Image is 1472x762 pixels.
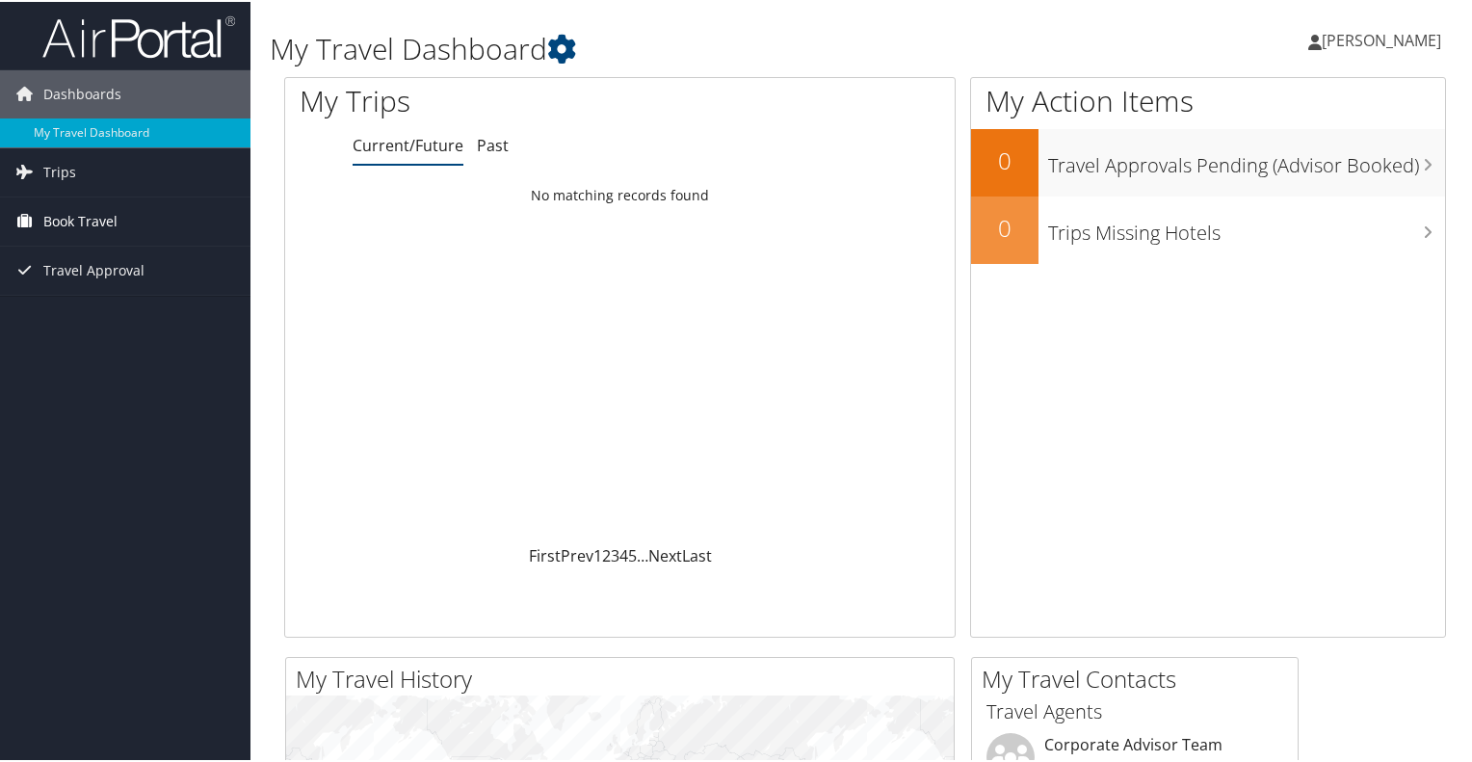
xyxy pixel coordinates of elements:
[682,543,712,565] a: Last
[477,133,509,154] a: Past
[971,79,1445,119] h1: My Action Items
[561,543,593,565] a: Prev
[529,543,561,565] a: First
[593,543,602,565] a: 1
[353,133,463,154] a: Current/Future
[602,543,611,565] a: 2
[296,661,954,694] h2: My Travel History
[637,543,648,565] span: …
[1048,208,1445,245] h3: Trips Missing Hotels
[285,176,955,211] td: No matching records found
[1048,141,1445,177] h3: Travel Approvals Pending (Advisor Booked)
[43,245,145,293] span: Travel Approval
[270,27,1064,67] h1: My Travel Dashboard
[971,143,1038,175] h2: 0
[300,79,662,119] h1: My Trips
[648,543,682,565] a: Next
[43,146,76,195] span: Trips
[43,68,121,117] span: Dashboards
[619,543,628,565] a: 4
[1308,10,1460,67] a: [PERSON_NAME]
[971,210,1038,243] h2: 0
[1322,28,1441,49] span: [PERSON_NAME]
[971,127,1445,195] a: 0Travel Approvals Pending (Advisor Booked)
[986,696,1283,723] h3: Travel Agents
[42,13,235,58] img: airportal-logo.png
[611,543,619,565] a: 3
[43,196,118,244] span: Book Travel
[971,195,1445,262] a: 0Trips Missing Hotels
[628,543,637,565] a: 5
[982,661,1298,694] h2: My Travel Contacts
